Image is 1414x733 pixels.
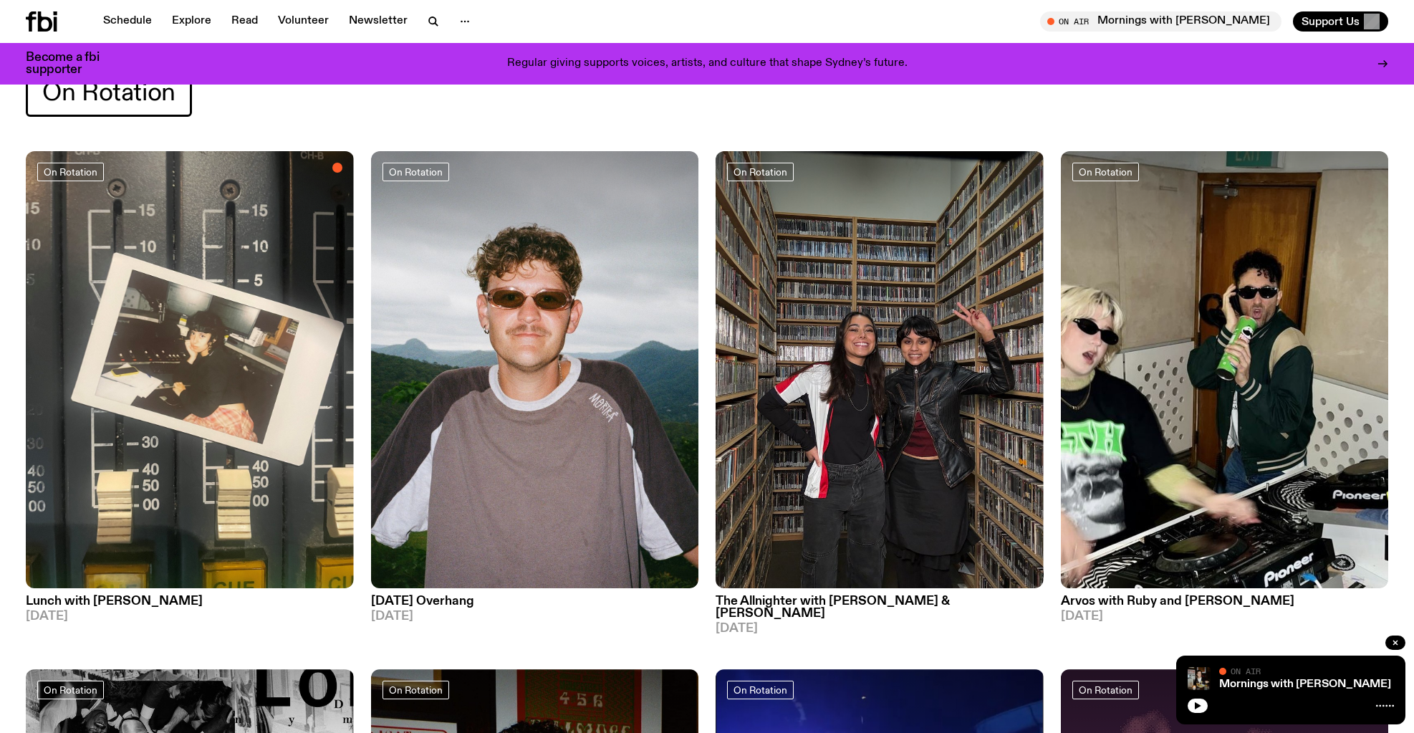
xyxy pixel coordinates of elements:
a: Volunteer [269,11,337,32]
span: [DATE] [371,610,699,623]
a: On Rotation [37,681,104,699]
span: On Rotation [42,79,175,107]
img: Ruby wears a Collarbones t shirt and pretends to play the DJ decks, Al sings into a pringles can.... [1061,151,1389,588]
button: Support Us [1293,11,1388,32]
a: Read [223,11,266,32]
span: Support Us [1302,15,1360,28]
img: Sam blankly stares at the camera, brightly lit by a camera flash wearing a hat collared shirt and... [1188,667,1211,690]
a: On Rotation [383,163,449,181]
span: [DATE] [716,623,1044,635]
a: Newsletter [340,11,416,32]
span: On Rotation [734,685,787,696]
h3: The Allnighter with [PERSON_NAME] & [PERSON_NAME] [716,595,1044,620]
p: Regular giving supports voices, artists, and culture that shape Sydney’s future. [507,57,908,70]
a: Explore [163,11,220,32]
h3: Become a fbi supporter [26,52,117,76]
span: [DATE] [1061,610,1389,623]
a: On Rotation [383,681,449,699]
button: On AirMornings with [PERSON_NAME] [1040,11,1281,32]
span: On Rotation [44,166,97,177]
span: On Rotation [734,166,787,177]
span: On Rotation [1079,685,1132,696]
a: The Allnighter with [PERSON_NAME] & [PERSON_NAME][DATE] [716,588,1044,635]
span: [DATE] [26,610,354,623]
span: On Rotation [1079,166,1132,177]
h3: Lunch with [PERSON_NAME] [26,595,354,608]
span: On Rotation [389,685,443,696]
a: On Rotation [727,681,794,699]
h3: Arvos with Ruby and [PERSON_NAME] [1061,595,1389,608]
a: Arvos with Ruby and [PERSON_NAME][DATE] [1061,588,1389,623]
span: On Rotation [44,685,97,696]
a: On Rotation [37,163,104,181]
a: On Rotation [727,163,794,181]
h3: [DATE] Overhang [371,595,699,608]
a: Lunch with [PERSON_NAME][DATE] [26,588,354,623]
a: Schedule [95,11,160,32]
img: Harrie Hastings stands in front of cloud-covered sky and rolling hills. He's wearing sunglasses a... [371,151,699,588]
a: [DATE] Overhang[DATE] [371,588,699,623]
a: On Rotation [1072,163,1139,181]
a: Mornings with [PERSON_NAME] [1219,679,1391,690]
a: On Rotation [1072,681,1139,699]
span: On Air [1231,666,1261,676]
span: On Rotation [389,166,443,177]
img: A polaroid of Ella Avni in the studio on top of the mixer which is also located in the studio. [26,151,354,588]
